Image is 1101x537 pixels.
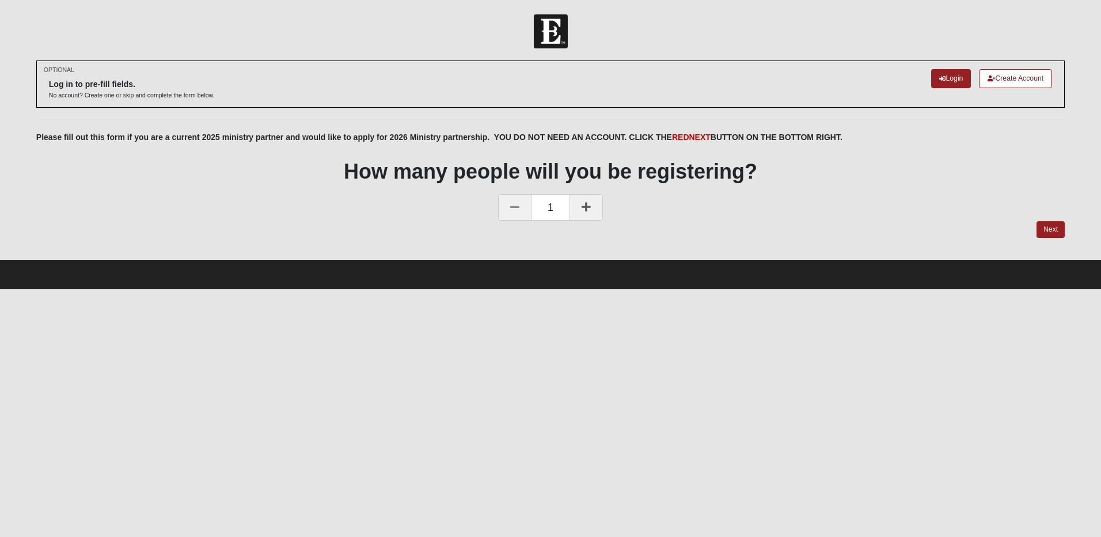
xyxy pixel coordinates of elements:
small: OPTIONAL [44,66,74,74]
span: 1 [531,194,570,221]
a: Next [1037,221,1065,238]
h1: How many people will you be registering? [36,159,1065,184]
a: Create Account [979,69,1052,88]
img: Church of Eleven22 Logo [534,14,568,48]
font: NEXT [689,133,711,142]
h6: Log in to pre-fill fields. [49,80,215,89]
a: Login [931,69,971,88]
font: RED [672,133,711,142]
b: Please fill out this form if you are a current 2025 ministry partner and would like to apply for ... [36,133,842,142]
p: No account? Create one or skip and complete the form below. [49,91,215,100]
